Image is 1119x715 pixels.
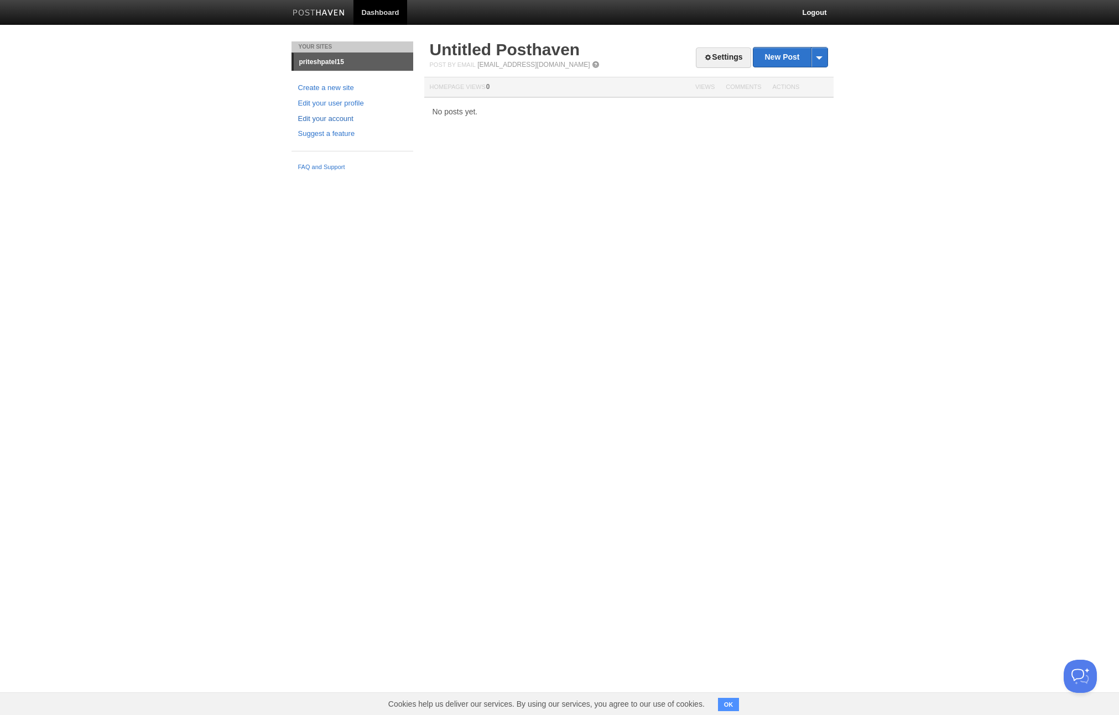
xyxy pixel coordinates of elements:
[298,113,407,125] a: Edit your account
[718,698,740,711] button: OK
[767,77,834,98] th: Actions
[1064,660,1097,693] iframe: Help Scout Beacon - Open
[294,53,413,71] a: priteshpatel15
[477,61,590,69] a: [EMAIL_ADDRESS][DOMAIN_NAME]
[298,82,407,94] a: Create a new site
[298,162,407,172] a: FAQ and Support
[424,108,834,115] div: No posts yet.
[424,77,690,98] th: Homepage Views
[696,48,751,68] a: Settings
[690,77,720,98] th: Views
[298,98,407,109] a: Edit your user profile
[298,128,407,140] a: Suggest a feature
[377,693,716,715] span: Cookies help us deliver our services. By using our services, you agree to our use of cookies.
[753,48,827,67] a: New Post
[293,9,345,18] img: Posthaven-bar
[430,40,580,59] a: Untitled Posthaven
[430,61,476,68] span: Post by Email
[486,83,490,91] span: 0
[292,41,413,52] li: Your Sites
[720,77,767,98] th: Comments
